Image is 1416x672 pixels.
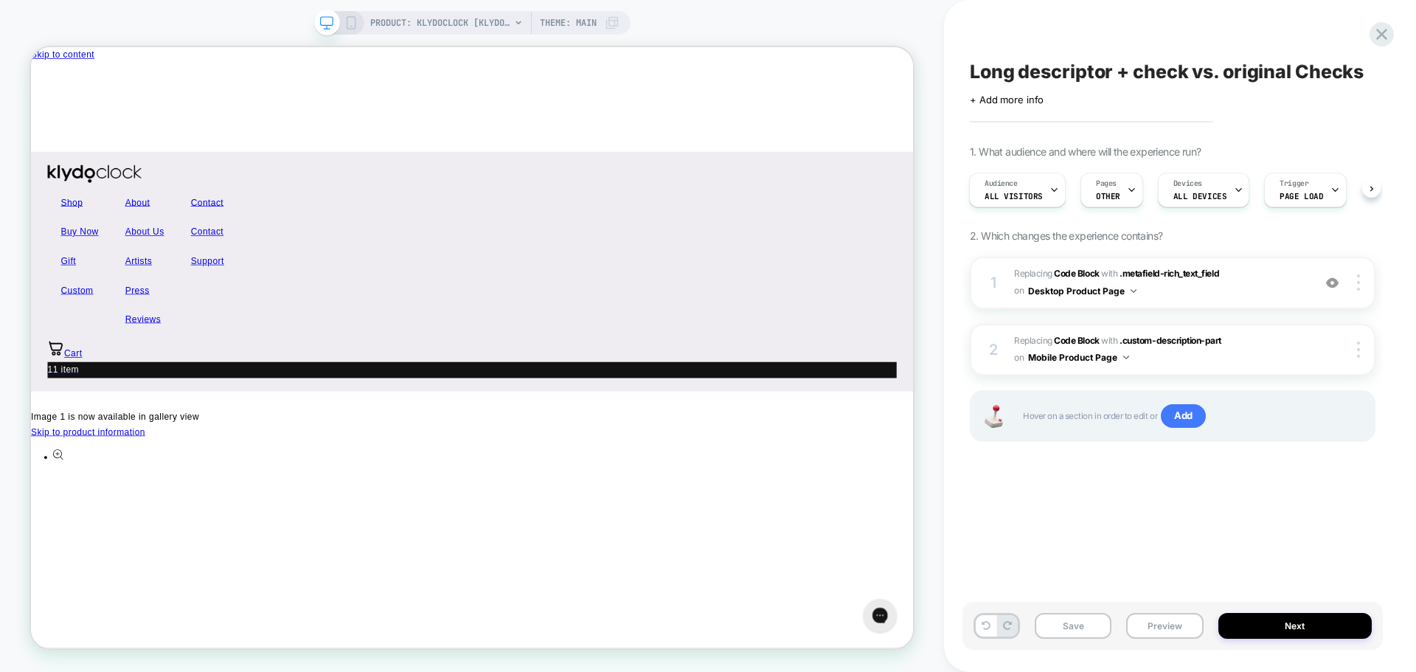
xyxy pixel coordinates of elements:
span: ALL DEVICES [1173,191,1226,201]
a: Contact [195,188,275,227]
a: Cart1 item [22,402,1154,441]
a: Buy Now [22,227,108,266]
span: WITH [1101,335,1117,346]
span: Devices [1173,179,1202,189]
span: Replacing [1014,335,1100,346]
span: About [125,200,159,215]
span: Theme: MAIN [540,11,597,35]
a: About [108,188,195,227]
span: .metafield-rich_text_field [1120,268,1219,279]
img: Klydoclock [22,157,147,181]
span: 1 [22,423,29,436]
button: Save [1035,613,1111,639]
span: + Add more info [970,94,1044,105]
img: down arrow [1123,356,1129,359]
iframe: To enrich screen reader interactions, please activate Accessibility in Grammarly extension settings [31,47,914,647]
span: on [1014,283,1024,299]
button: Next [1218,613,1372,639]
span: 2. Which changes the experience contains? [970,229,1162,242]
span: Cart [44,402,69,415]
img: Joystick [979,405,1008,428]
a: Shop [22,188,108,227]
img: close [1357,342,1360,358]
button: Desktop Product Page [1028,282,1136,300]
a: Artists [108,266,195,305]
span: All Visitors [985,191,1043,201]
a: Custom [22,305,108,344]
span: .custom-description-part [1120,335,1221,346]
span: OTHER [1096,191,1120,201]
span: Contact [213,200,257,215]
button: Gorgias live chat [7,5,52,49]
a: Press [108,305,195,344]
span: 1 item [29,423,64,436]
div: 2 [986,336,1001,363]
a: Support [195,266,275,305]
a: About Us [108,227,195,266]
span: Audience [985,179,1018,189]
button: Preview [1126,613,1203,639]
span: Add [1161,404,1206,428]
a: Contact [195,227,275,266]
b: Code Block [1054,268,1099,279]
img: down arrow [1131,289,1136,293]
img: close [1357,274,1360,291]
a: Reviews [108,344,195,383]
img: crossed eye [1326,277,1339,289]
span: WITH [1101,268,1117,279]
button: Mobile Product Page [1028,348,1129,367]
span: Pages [1096,179,1117,189]
b: Code Block [1054,335,1099,346]
a: Klydoclock [22,157,1154,189]
span: 1. What audience and where will the experience run? [970,145,1201,158]
span: Hover on a section in order to edit or [1023,404,1359,428]
span: Trigger [1280,179,1308,189]
span: Shop [40,200,69,215]
div: 1 [986,269,1001,296]
span: Long descriptor + check vs. original Checks [970,60,1364,83]
span: on [1014,350,1024,366]
span: PRODUCT: Klydoclock [klydo clock] [370,11,510,35]
span: Page Load [1280,191,1323,201]
a: Gift [22,266,108,305]
span: Replacing [1014,268,1100,279]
